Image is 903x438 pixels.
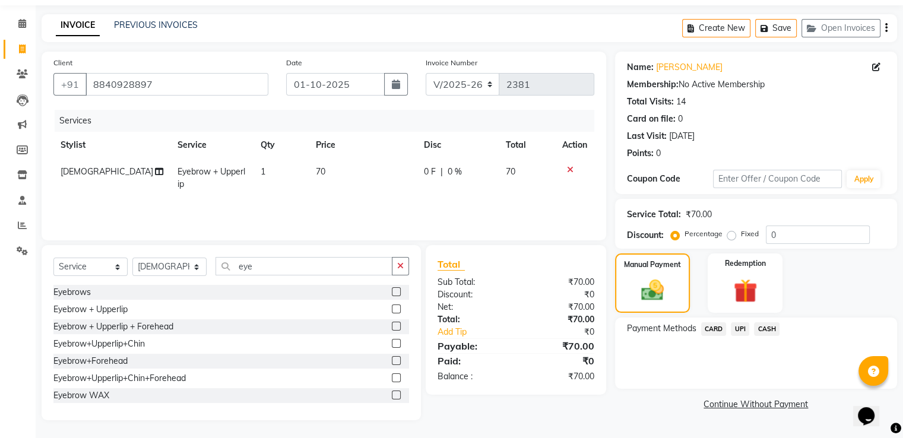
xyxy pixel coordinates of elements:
a: Add Tip [429,326,530,338]
div: Eyebrow WAX [53,389,109,402]
div: Card on file: [627,113,676,125]
th: Qty [254,132,309,158]
img: _cash.svg [634,277,671,303]
div: Net: [429,301,516,313]
div: Membership: [627,78,679,91]
label: Fixed [741,228,759,239]
div: Points: [627,147,654,160]
div: Service Total: [627,208,681,221]
input: Search or Scan [216,257,392,275]
span: [DEMOGRAPHIC_DATA] [61,166,153,177]
span: 1 [261,166,265,177]
span: CASH [754,322,780,336]
button: Save [755,19,797,37]
div: Services [55,110,603,132]
a: PREVIOUS INVOICES [114,20,198,30]
label: Percentage [685,228,723,239]
button: Open Invoices [801,19,880,37]
div: ₹0 [530,326,603,338]
div: Eyebrow+Forehead [53,355,128,367]
div: ₹70.00 [516,276,603,288]
div: Payable: [429,339,516,353]
a: [PERSON_NAME] [656,61,723,74]
div: Eyebrow + Upperlip [53,303,128,316]
div: Last Visit: [627,130,667,142]
div: [DATE] [669,130,695,142]
th: Service [170,132,254,158]
div: ₹70.00 [516,370,603,383]
div: ₹70.00 [516,313,603,326]
div: Eyebrow+Upperlip+Chin+Forehead [53,372,186,385]
div: Coupon Code [627,173,713,185]
div: No Active Membership [627,78,885,91]
span: Payment Methods [627,322,696,335]
span: 0 % [448,166,462,178]
label: Redemption [725,258,766,269]
div: ₹0 [516,354,603,368]
img: _gift.svg [726,276,765,306]
div: 0 [678,113,683,125]
label: Client [53,58,72,68]
span: Total [438,258,465,271]
iframe: chat widget [853,391,891,426]
label: Manual Payment [624,259,681,270]
button: +91 [53,73,87,96]
div: 0 [656,147,661,160]
label: Invoice Number [426,58,477,68]
a: INVOICE [56,15,100,36]
div: Paid: [429,354,516,368]
th: Price [309,132,416,158]
div: Total Visits: [627,96,674,108]
button: Apply [847,170,880,188]
span: CARD [701,322,727,336]
span: 70 [506,166,515,177]
div: ₹0 [516,288,603,301]
div: ₹70.00 [516,339,603,353]
div: Discount: [429,288,516,301]
div: Eyebrow+Upperlip+Chin [53,338,145,350]
div: 14 [676,96,686,108]
button: Create New [682,19,750,37]
span: 70 [316,166,325,177]
span: | [441,166,443,178]
input: Search by Name/Mobile/Email/Code [85,73,268,96]
span: 0 F [424,166,436,178]
div: Sub Total: [429,276,516,288]
div: Eyebrows [53,286,91,299]
div: Discount: [627,229,664,242]
th: Stylist [53,132,170,158]
div: Balance : [429,370,516,383]
th: Total [499,132,555,158]
div: Name: [627,61,654,74]
th: Disc [417,132,499,158]
div: ₹70.00 [686,208,712,221]
span: UPI [731,322,749,336]
input: Enter Offer / Coupon Code [713,170,842,188]
label: Date [286,58,302,68]
div: Eyebrow + Upperlip + Forehead [53,320,173,333]
div: ₹70.00 [516,301,603,313]
a: Continue Without Payment [617,398,895,411]
th: Action [555,132,594,158]
div: Total: [429,313,516,326]
span: Eyebrow + Upperlip [178,166,245,189]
